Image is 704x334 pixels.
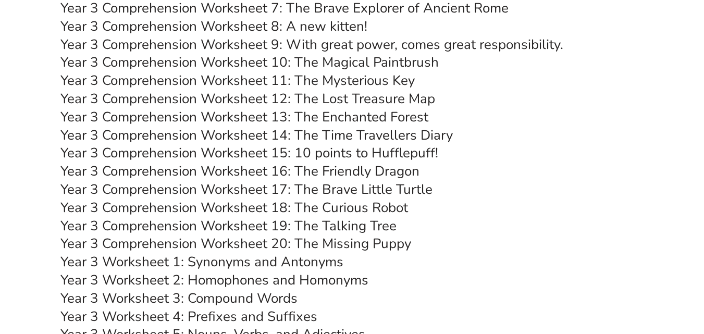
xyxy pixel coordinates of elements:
a: Year 3 Comprehension Worksheet 8: A new kitten! [60,17,367,35]
a: Year 3 Comprehension Worksheet 15: 10 points to Hufflepuff! [60,144,438,162]
a: Year 3 Comprehension Worksheet 16: The Friendly Dragon [60,162,419,180]
a: Year 3 Worksheet 3: Compound Words [60,289,298,307]
a: Year 3 Comprehension Worksheet 18: The Curious Robot [60,199,408,217]
a: Year 3 Worksheet 2: Homophones and Homonyms [60,271,368,289]
a: Year 3 Comprehension Worksheet 11: The Mysterious Key [60,71,415,90]
a: Year 3 Comprehension Worksheet 20: The Missing Puppy [60,234,411,253]
iframe: Chat Widget [652,238,704,334]
a: Year 3 Comprehension Worksheet 17: The Brave Little Turtle [60,180,433,199]
a: Year 3 Comprehension Worksheet 13: The Enchanted Forest [60,108,428,126]
a: Year 3 Comprehension Worksheet 12: The Lost Treasure Map [60,90,435,108]
a: Year 3 Comprehension Worksheet 9: With great power, comes great responsibility. [60,35,563,54]
a: Year 3 Comprehension Worksheet 14: The Time Travellers Diary [60,126,453,144]
a: Year 3 Worksheet 4: Prefixes and Suffixes [60,307,317,326]
a: Year 3 Comprehension Worksheet 19: The Talking Tree [60,217,397,235]
a: Year 3 Comprehension Worksheet 10: The Magical Paintbrush [60,53,439,71]
a: Year 3 Worksheet 1: Synonyms and Antonyms [60,253,343,271]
